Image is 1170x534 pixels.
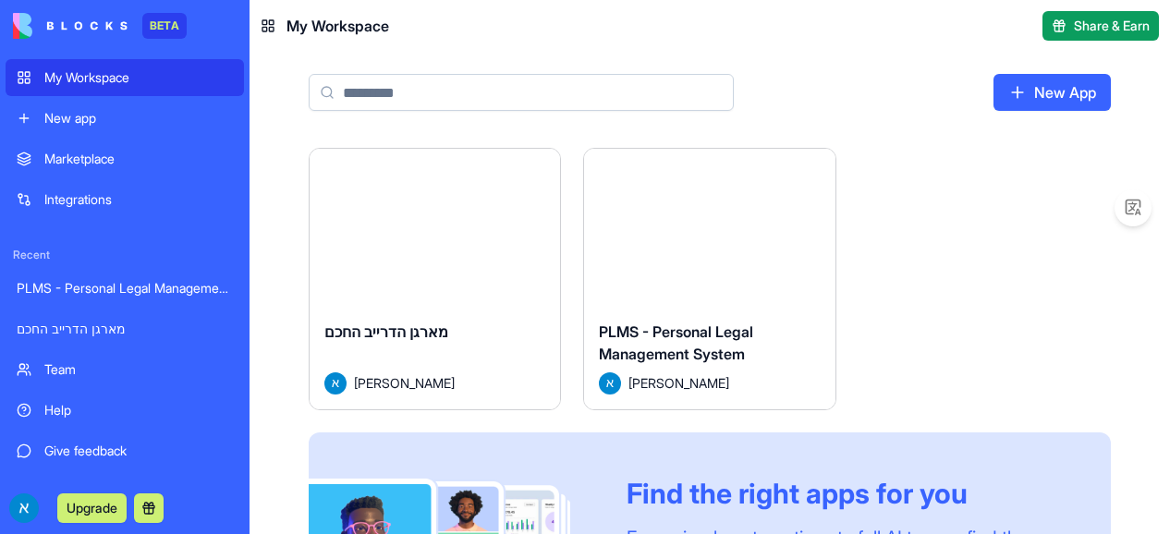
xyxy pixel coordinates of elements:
[44,68,233,87] div: My Workspace
[354,373,455,393] span: [PERSON_NAME]
[17,320,233,338] div: מארגן הדרייב החכם
[599,372,621,394] img: Avatar
[6,248,244,262] span: Recent
[44,401,233,419] div: Help
[142,13,187,39] div: BETA
[286,15,389,37] span: My Workspace
[599,322,753,363] span: PLMS - Personal Legal Management System
[57,493,127,523] button: Upgrade
[44,150,233,168] div: Marketplace
[1042,11,1159,41] button: Share & Earn
[9,493,39,523] img: ACg8ocLwfop-f9Hw_eWiCyC3DvI-LUM8cI31YkCUEE4cMVcRaraNGA=s96-c
[309,148,561,410] a: מארגן הדרייב החכםAvatar[PERSON_NAME]
[6,59,244,96] a: My Workspace
[6,270,244,307] a: PLMS - Personal Legal Management System
[627,477,1066,510] div: Find the right apps for you
[993,74,1111,111] a: New App
[324,322,448,341] span: מארגן הדרייב החכם
[13,13,187,39] a: BETA
[6,351,244,388] a: Team
[6,392,244,429] a: Help
[583,148,835,410] a: PLMS - Personal Legal Management SystemAvatar[PERSON_NAME]
[6,140,244,177] a: Marketplace
[13,13,128,39] img: logo
[6,310,244,347] a: מארגן הדרייב החכם
[6,100,244,137] a: New app
[628,373,729,393] span: [PERSON_NAME]
[44,109,233,127] div: New app
[6,181,244,218] a: Integrations
[324,372,347,394] img: Avatar
[17,279,233,297] div: PLMS - Personal Legal Management System
[1074,17,1150,35] span: Share & Earn
[57,498,127,516] a: Upgrade
[6,473,244,510] a: Get Started
[44,442,233,460] div: Give feedback
[44,190,233,209] div: Integrations
[44,360,233,379] div: Team
[6,432,244,469] a: Give feedback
